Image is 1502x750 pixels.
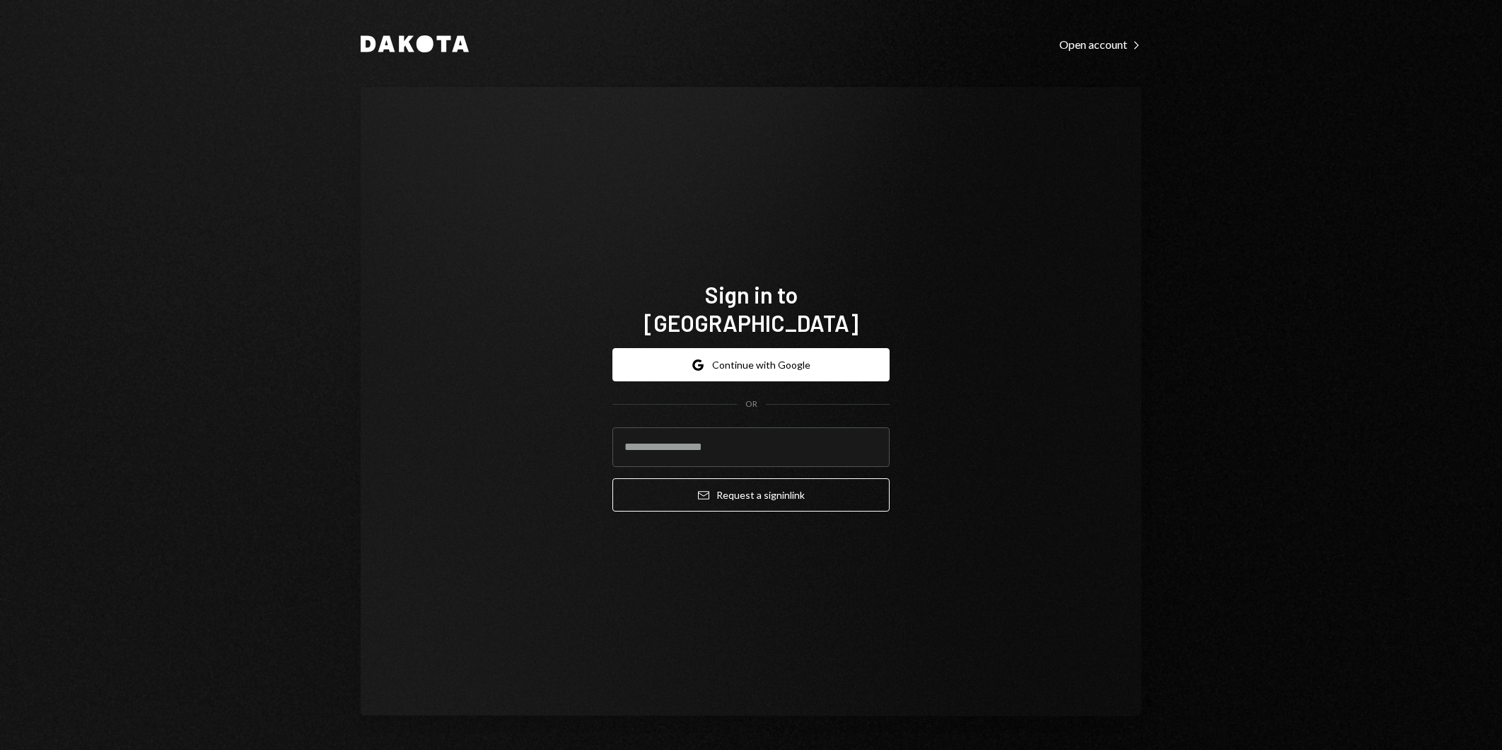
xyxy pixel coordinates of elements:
button: Request a signinlink [612,478,890,512]
h1: Sign in to [GEOGRAPHIC_DATA] [612,280,890,337]
a: Open account [1059,36,1141,52]
div: OR [745,398,757,410]
div: Open account [1059,37,1141,52]
button: Continue with Google [612,348,890,381]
